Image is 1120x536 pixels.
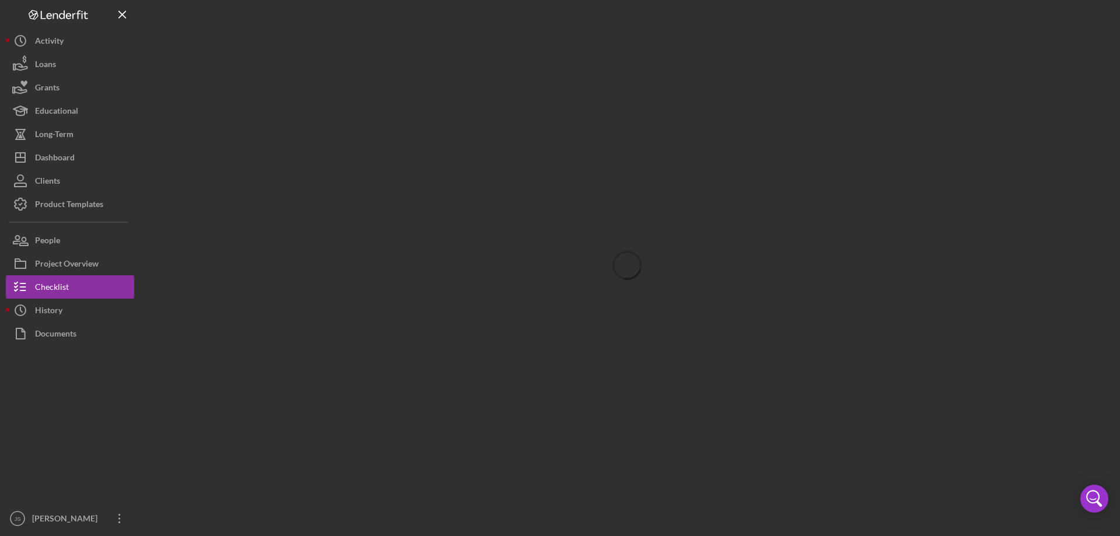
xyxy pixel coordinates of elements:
div: Grants [35,76,60,102]
text: JS [14,516,20,522]
button: History [6,299,134,322]
div: Documents [35,322,76,348]
div: Open Intercom Messenger [1080,485,1108,513]
button: Clients [6,169,134,192]
div: Clients [35,169,60,195]
button: Educational [6,99,134,122]
div: People [35,229,60,255]
div: Educational [35,99,78,125]
div: Dashboard [35,146,75,172]
button: Grants [6,76,134,99]
button: Activity [6,29,134,52]
div: History [35,299,62,325]
div: Project Overview [35,252,99,278]
button: Documents [6,322,134,345]
button: Project Overview [6,252,134,275]
button: Checklist [6,275,134,299]
div: Product Templates [35,192,103,219]
button: JS[PERSON_NAME] [6,507,134,530]
button: Long-Term [6,122,134,146]
button: Product Templates [6,192,134,216]
button: People [6,229,134,252]
div: Activity [35,29,64,55]
div: Long-Term [35,122,73,149]
div: Loans [35,52,56,79]
div: Checklist [35,275,69,302]
div: [PERSON_NAME] [29,507,105,533]
button: Dashboard [6,146,134,169]
button: Loans [6,52,134,76]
